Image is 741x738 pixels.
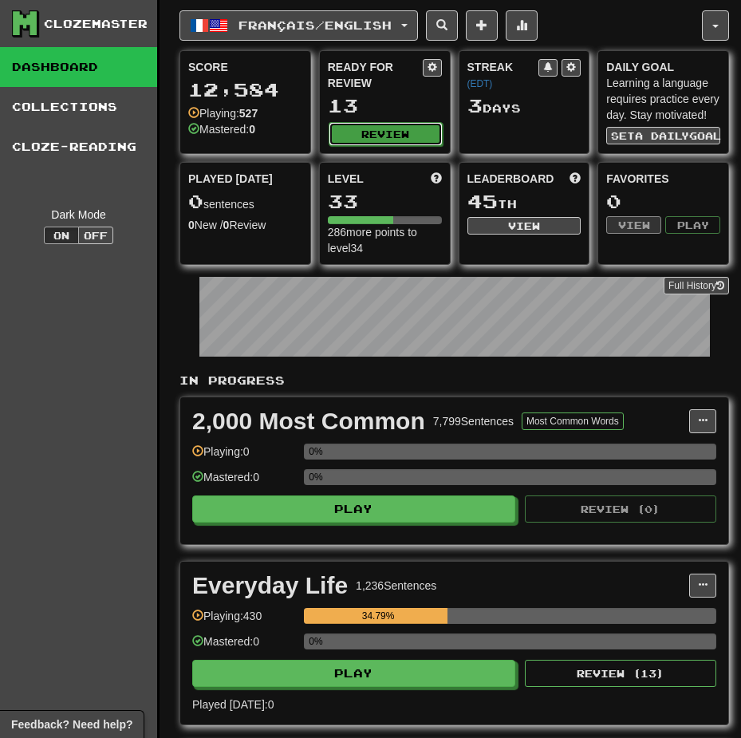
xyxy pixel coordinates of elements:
a: (EDT) [467,78,493,89]
div: Mastered: 0 [192,469,296,495]
span: 0 [188,190,203,212]
span: Played [DATE] [188,171,273,187]
div: th [467,191,581,212]
button: Review (13) [525,660,716,687]
div: 33 [328,191,442,211]
button: More stats [506,10,538,41]
button: Add sentence to collection [466,10,498,41]
div: Streak [467,59,539,91]
button: Search sentences [426,10,458,41]
div: 34.79% [309,608,447,624]
div: Everyday Life [192,574,348,598]
div: Learning a language requires practice every day. Stay motivated! [606,75,720,123]
span: Score more points to level up [431,171,442,187]
span: This week in points, UTC [570,171,581,187]
div: sentences [188,191,302,212]
div: Playing: [188,105,258,121]
div: 0 [606,191,720,211]
span: Open feedback widget [11,716,132,732]
div: Playing: 0 [192,444,296,470]
div: Dark Mode [12,207,145,223]
div: 286 more points to level 34 [328,224,442,256]
div: 13 [328,96,442,116]
button: Seta dailygoal [606,127,720,144]
div: Mastered: [188,121,255,137]
div: 12,584 [188,80,302,100]
div: Mastered: 0 [192,633,296,660]
div: Day s [467,96,581,116]
div: Clozemaster [44,16,148,32]
strong: 0 [249,123,255,136]
span: Level [328,171,364,187]
p: In Progress [179,373,729,389]
button: Most Common Words [522,412,624,430]
span: 45 [467,190,498,212]
div: 2,000 Most Common [192,409,425,433]
button: Play [665,216,720,234]
button: View [467,217,581,235]
button: Review (0) [525,495,716,523]
div: Daily Goal [606,59,720,75]
span: Français / English [238,18,392,32]
strong: 0 [188,219,195,231]
button: Français/English [179,10,418,41]
span: a daily [635,130,689,141]
button: Play [192,495,515,523]
button: View [606,216,661,234]
div: 7,799 Sentences [433,413,514,429]
span: 3 [467,94,483,116]
button: Review [329,122,443,146]
strong: 527 [239,107,258,120]
div: Playing: 430 [192,608,296,634]
strong: 0 [223,219,230,231]
div: 1,236 Sentences [356,578,436,594]
a: Full History [664,277,729,294]
button: Off [78,227,113,244]
span: Played [DATE]: 0 [192,698,274,711]
div: Ready for Review [328,59,423,91]
button: Play [192,660,515,687]
button: On [44,227,79,244]
div: Favorites [606,171,720,187]
div: New / Review [188,217,302,233]
div: Score [188,59,302,75]
span: Leaderboard [467,171,554,187]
